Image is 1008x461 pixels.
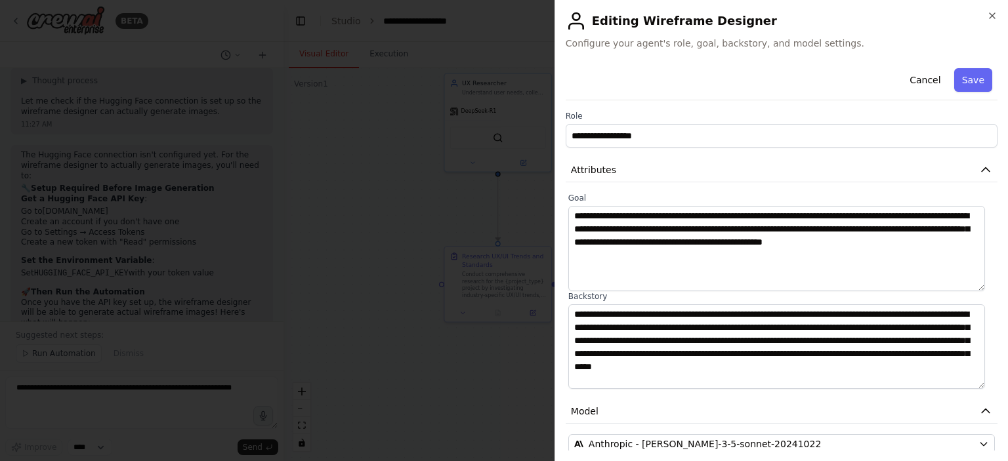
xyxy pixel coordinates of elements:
[902,68,948,92] button: Cancel
[566,399,997,424] button: Model
[566,158,997,182] button: Attributes
[571,163,616,176] span: Attributes
[954,68,992,92] button: Save
[568,291,995,302] label: Backstory
[566,37,997,50] span: Configure your agent's role, goal, backstory, and model settings.
[566,111,997,121] label: Role
[589,437,822,451] span: Anthropic - claude-3-5-sonnet-20241022
[571,405,598,418] span: Model
[566,10,997,31] h2: Editing Wireframe Designer
[568,193,995,203] label: Goal
[568,434,995,454] button: Anthropic - [PERSON_NAME]-3-5-sonnet-20241022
